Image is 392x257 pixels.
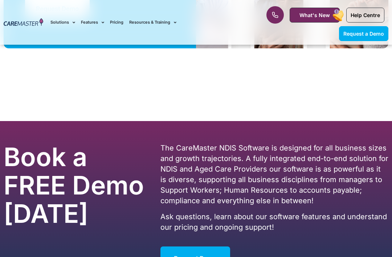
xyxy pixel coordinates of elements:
[343,31,384,37] span: Request a Demo
[346,8,384,23] a: Help Centre
[81,10,104,35] a: Features
[4,143,153,228] h2: Book a FREE Demo [DATE]
[50,10,75,35] a: Solutions
[351,12,380,18] span: Help Centre
[160,212,388,233] p: Ask questions, learn about our software features and understand our pricing and ongoing support!
[299,12,330,18] span: What's New
[129,10,176,35] a: Resources & Training
[339,26,388,41] a: Request a Demo
[4,18,43,27] img: CareMaster Logo
[110,10,123,35] a: Pricing
[290,8,340,23] a: What's New
[160,143,388,206] p: The CareMaster NDIS Software is designed for all business sizes and growth trajectories. A fully ...
[50,10,250,35] nav: Menu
